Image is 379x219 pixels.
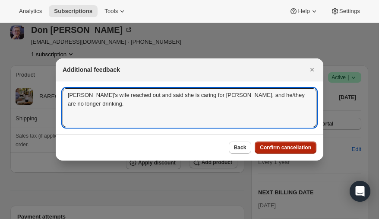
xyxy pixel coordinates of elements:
span: Settings [339,8,360,15]
span: Confirm cancellation [260,144,311,151]
button: Analytics [14,5,47,17]
span: Back [234,144,246,151]
textarea: [PERSON_NAME]'s wife reached out and said she is caring for [PERSON_NAME], and he/they are no lon... [63,88,316,127]
div: Open Intercom Messenger [350,181,370,202]
button: Settings [325,5,365,17]
button: Tools [99,5,132,17]
span: Help [298,8,310,15]
span: Analytics [19,8,42,15]
button: Confirm cancellation [255,142,316,154]
button: Back [229,142,252,154]
span: Tools [104,8,118,15]
button: Help [284,5,323,17]
button: Close [306,64,318,76]
h2: Additional feedback [63,65,120,74]
button: Subscriptions [49,5,98,17]
span: Subscriptions [54,8,92,15]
